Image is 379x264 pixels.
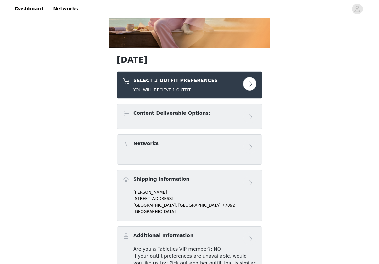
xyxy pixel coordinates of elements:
[133,140,159,147] h4: Networks
[117,71,262,99] div: SELECT 3 OUTFIT PREFERENCES
[49,1,82,16] a: Networks
[222,203,235,208] span: 77092
[117,134,262,165] div: Networks
[133,87,218,93] h5: YOU WILL RECIEVE 1 OUTFIT
[354,4,360,14] div: avatar
[11,1,47,16] a: Dashboard
[133,196,256,202] p: [STREET_ADDRESS]
[133,246,221,252] span: Are you a Fabletics VIP member?: NO
[133,110,210,117] h4: Content Deliverable Options:
[117,54,262,66] h1: [DATE]
[133,176,189,183] h4: Shipping Information
[117,104,262,129] div: Content Deliverable Options:
[117,170,262,221] div: Shipping Information
[178,203,221,208] span: [GEOGRAPHIC_DATA]
[133,232,194,239] h4: Additional Information
[133,203,177,208] span: [GEOGRAPHIC_DATA],
[133,189,256,195] p: [PERSON_NAME]
[133,77,218,84] h4: SELECT 3 OUTFIT PREFERENCES
[133,209,256,215] p: [GEOGRAPHIC_DATA]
